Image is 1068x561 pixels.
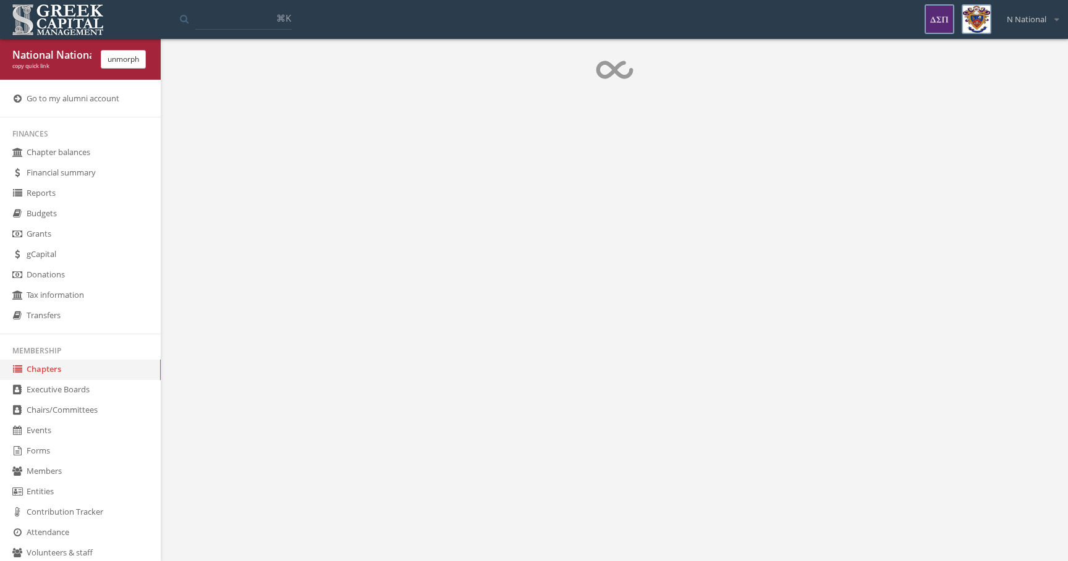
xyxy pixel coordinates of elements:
span: N National [1007,14,1046,25]
div: National National [12,48,91,62]
button: unmorph [101,50,146,69]
span: ⌘K [276,12,291,24]
div: N National [999,4,1059,25]
div: copy quick link [12,62,91,70]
